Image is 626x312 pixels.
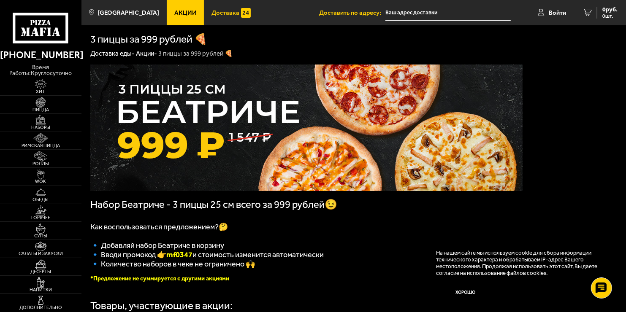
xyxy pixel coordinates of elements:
a: Акции- [136,50,157,57]
p: На нашем сайте мы используем cookie для сбора информации технического характера и обрабатываем IP... [436,250,606,277]
img: 1024x1024 [90,65,523,191]
span: Акции [174,10,197,16]
input: Ваш адрес доставки [385,5,511,21]
span: Как воспользоваться предложением?🤔 [90,222,228,231]
span: Набор Беатриче - 3 пиццы 25 см всего за 999 рублей😉 [90,199,337,210]
span: 🔹 Вводи промокод 👉 и стоимость изменится автоматически [90,250,324,259]
span: 0 шт. [602,13,618,19]
span: 🔹 Добавляй набор Беатриче в корзину [90,241,224,250]
span: Войти [549,10,566,16]
span: Доставить по адресу: [319,10,385,16]
span: Доставка [211,10,239,16]
a: Доставка еды- [90,50,135,57]
span: 🔹 Количество наборов в чеке не ограничено 🙌 [90,259,255,269]
div: Товары, участвующие в акции: [90,301,233,311]
div: 3 пиццы за 999 рублей 🍕 [158,49,233,58]
b: mf0347 [166,250,192,259]
h1: 3 пиццы за 999 рублей 🍕 [90,34,207,45]
img: 15daf4d41897b9f0e9f617042186c801.svg [241,8,251,18]
font: *Предложение не суммируется с другими акциями [90,275,229,282]
span: 0 руб. [602,7,618,13]
span: [GEOGRAPHIC_DATA] [98,10,159,16]
button: Хорошо [436,283,495,302]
